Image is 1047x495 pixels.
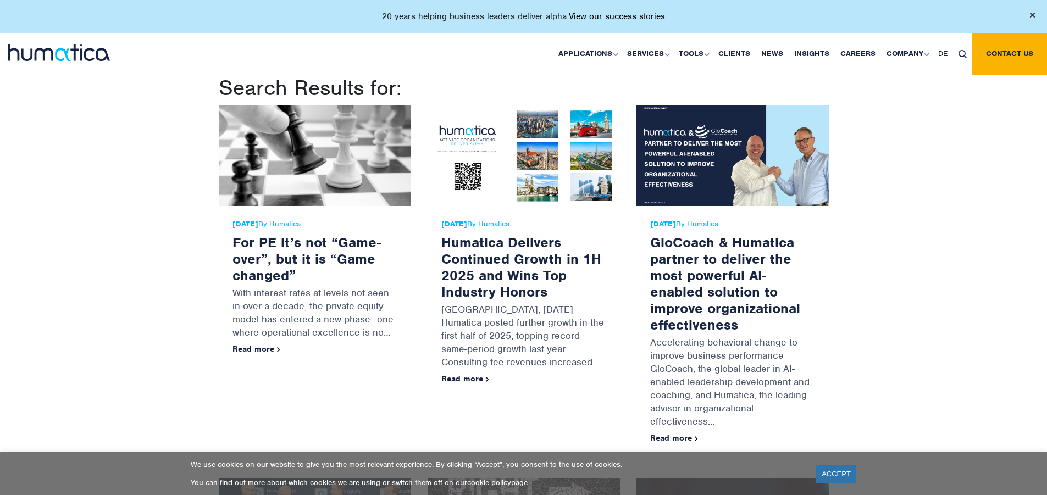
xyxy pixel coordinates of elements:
span: By Humatica [650,220,815,229]
a: Read more [441,374,489,383]
p: You can find out more about which cookies we are using or switch them off on our page. [191,478,802,487]
strong: [DATE] [232,219,258,229]
a: cookie policy [467,478,511,487]
a: Humatica Delivers Continued Growth in 1H 2025 and Wins Top Industry Honors [441,233,601,301]
span: By Humatica [441,220,606,229]
a: Services [622,33,673,75]
a: Read more [232,344,280,354]
a: News [756,33,789,75]
strong: [DATE] [650,219,676,229]
p: [GEOGRAPHIC_DATA], [DATE] – Humatica posted further growth in the first half of 2025, topping rec... [441,300,606,374]
img: arrowicon [486,377,489,382]
a: For PE it’s not “Game-over”, but it is “Game changed” [232,233,381,284]
a: View our success stories [569,11,665,22]
p: Accelerating behavioral change to improve business performance GloCoach, the global leader in AI-... [650,333,815,433]
img: For PE it’s not “Game-over”, but it is “Game changed” [219,105,411,206]
img: logo [8,44,110,61]
a: Read more [650,433,698,443]
img: search_icon [959,50,967,58]
img: GloCoach & Humatica partner to deliver the most powerful AI-enabled solution to improve organizat... [636,105,829,206]
a: DE [933,33,953,75]
a: Careers [835,33,881,75]
a: Contact us [972,33,1047,75]
span: DE [938,49,948,58]
a: Clients [713,33,756,75]
strong: [DATE] [441,219,467,229]
h1: Search Results for: [219,75,829,101]
p: With interest rates at levels not seen in over a decade, the private equity model has entered a n... [232,283,397,344]
a: GloCoach & Humatica partner to deliver the most powerful AI-enabled solution to improve organizat... [650,233,800,333]
a: ACCEPT [816,465,856,483]
img: Humatica Delivers Continued Growth in 1H 2025 and Wins Top Industry Honors [428,105,620,206]
p: 20 years helping business leaders deliver alpha. [382,11,665,22]
a: Tools [673,33,713,75]
img: arrowicon [695,436,698,441]
p: We use cookies on our website to give you the most relevant experience. By clicking “Accept”, you... [191,460,802,469]
a: Company [881,33,933,75]
a: Insights [789,33,835,75]
a: Applications [553,33,622,75]
span: By Humatica [232,220,397,229]
img: arrowicon [277,347,280,352]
